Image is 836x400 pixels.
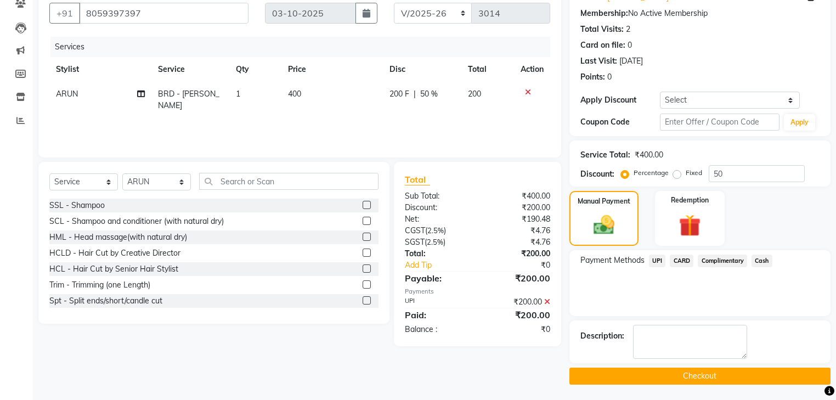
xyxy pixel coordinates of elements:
div: Total Visits: [580,24,624,35]
div: ₹4.76 [477,236,558,248]
div: Points: [580,71,605,83]
div: Discount: [580,168,614,180]
div: [DATE] [619,55,643,67]
div: Paid: [397,308,477,322]
span: 50 % [420,88,438,100]
span: | [414,88,416,100]
div: 2 [626,24,630,35]
div: ₹200.00 [477,272,558,285]
div: ( ) [397,225,477,236]
div: Services [50,37,558,57]
div: HCLD - Hair Cut by Creative Director [49,247,180,259]
div: Payments [405,287,550,296]
div: Card on file: [580,40,625,51]
div: ₹4.76 [477,225,558,236]
div: Sub Total: [397,190,477,202]
span: ARUN [56,89,78,99]
label: Redemption [671,195,709,205]
div: No Active Membership [580,8,820,19]
span: Complimentary [698,255,747,267]
div: Balance : [397,324,477,335]
img: _cash.svg [587,213,621,237]
th: Price [281,57,383,82]
label: Fixed [686,168,702,178]
div: Apply Discount [580,94,660,106]
img: _gift.svg [672,212,708,239]
input: Enter Offer / Coupon Code [660,114,779,131]
input: Search or Scan [199,173,379,190]
div: Net: [397,213,477,225]
div: ₹0 [491,260,558,271]
div: Membership: [580,8,628,19]
th: Stylist [49,57,151,82]
span: Cash [752,255,772,267]
div: ₹0 [477,324,558,335]
div: Description: [580,330,624,342]
button: Checkout [569,368,831,385]
div: 0 [628,40,632,51]
th: Action [514,57,550,82]
div: HCL - Hair Cut by Senior Hair Stylist [49,263,178,275]
div: SCL - Shampoo and conditioner (with natural dry) [49,216,224,227]
th: Service [151,57,229,82]
a: Add Tip [397,260,491,271]
div: ₹400.00 [635,149,663,161]
button: Apply [784,114,815,131]
div: ₹400.00 [477,190,558,202]
th: Total [461,57,514,82]
div: 0 [607,71,612,83]
div: Spt - Split ends/short/candle cut [49,295,162,307]
th: Disc [383,57,461,82]
div: Service Total: [580,149,630,161]
span: UPI [649,255,666,267]
span: BRD - [PERSON_NAME] [158,89,219,110]
span: 200 [468,89,481,99]
div: ₹200.00 [477,248,558,260]
div: ₹200.00 [477,202,558,213]
div: Payable: [397,272,477,285]
div: SSL - Shampoo [49,200,105,211]
div: Discount: [397,202,477,213]
div: Total: [397,248,477,260]
div: ₹190.48 [477,213,558,225]
div: Coupon Code [580,116,660,128]
span: 200 F [389,88,409,100]
div: ₹200.00 [477,296,558,308]
span: CARD [670,255,693,267]
span: SGST [405,237,425,247]
label: Manual Payment [578,196,630,206]
span: Payment Methods [580,255,645,266]
div: ( ) [397,236,477,248]
span: CGST [405,226,425,235]
div: ₹200.00 [477,308,558,322]
span: Total [405,174,430,185]
span: 1 [236,89,240,99]
span: 2.5% [427,226,444,235]
span: 2.5% [427,238,443,246]
button: +91 [49,3,80,24]
label: Percentage [634,168,669,178]
div: UPI [397,296,477,308]
span: 400 [288,89,301,99]
th: Qty [229,57,281,82]
div: Last Visit: [580,55,617,67]
div: HML - Head massage(with natural dry) [49,232,187,243]
input: Search by Name/Mobile/Email/Code [79,3,248,24]
div: Trim - Trimming (one Length) [49,279,150,291]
